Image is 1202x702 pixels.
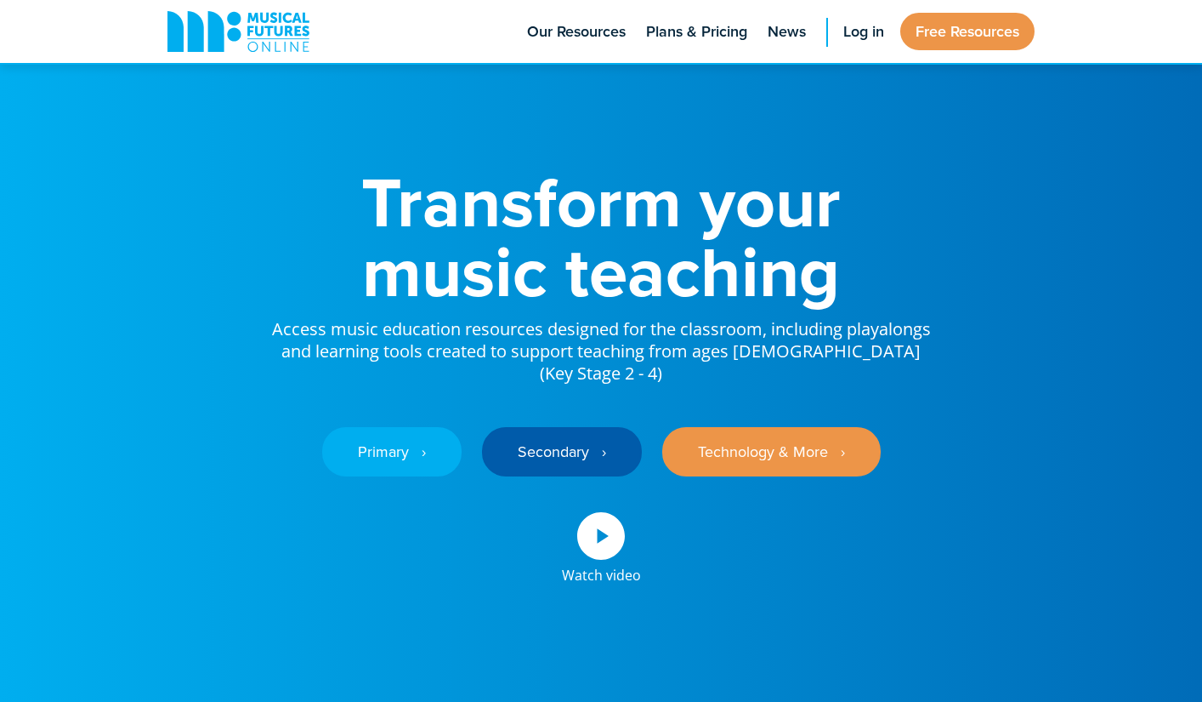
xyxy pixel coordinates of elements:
div: Watch video [562,560,641,582]
span: Log in [843,20,884,43]
span: Plans & Pricing [646,20,747,43]
a: Technology & More ‎‏‏‎ ‎ › [662,427,881,477]
span: Our Resources [527,20,626,43]
h1: Transform your music teaching [269,167,933,306]
a: Primary ‎‏‏‎ ‎ › [322,427,462,477]
p: Access music education resources designed for the classroom, including playalongs and learning to... [269,306,933,385]
span: News [768,20,806,43]
a: Free Resources [900,13,1035,50]
a: Secondary ‎‏‏‎ ‎ › [482,427,642,477]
